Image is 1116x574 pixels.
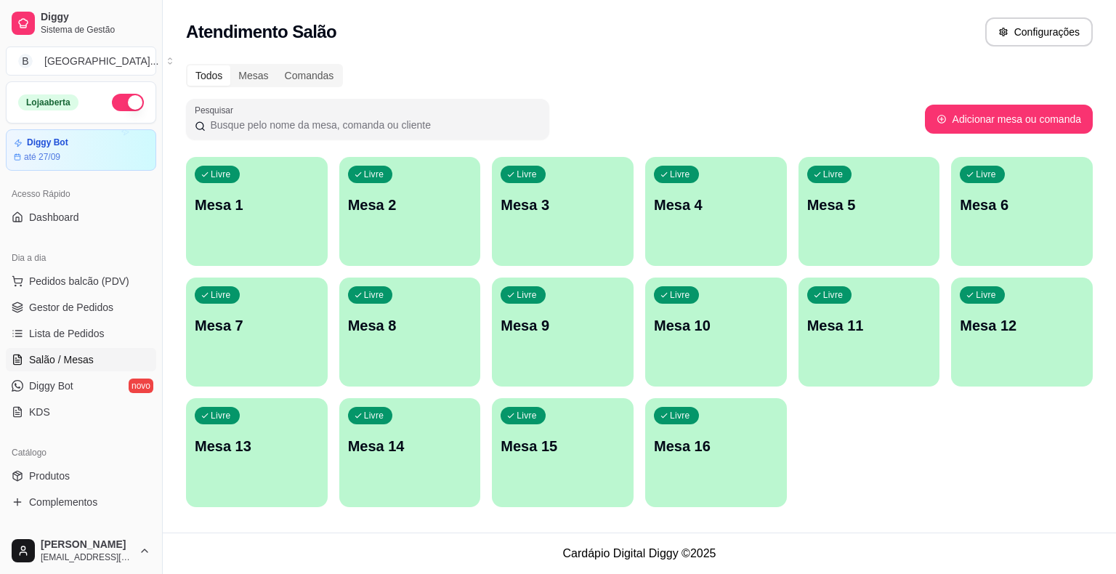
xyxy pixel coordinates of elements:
p: Livre [517,169,537,180]
span: [PERSON_NAME] [41,538,133,551]
span: Produtos [29,469,70,483]
p: Mesa 16 [654,436,778,456]
div: [GEOGRAPHIC_DATA] ... [44,54,158,68]
p: Mesa 6 [960,195,1084,215]
button: LivreMesa 7 [186,278,328,387]
div: Todos [187,65,230,86]
button: Pedidos balcão (PDV) [6,270,156,293]
button: Alterar Status [112,94,144,111]
button: LivreMesa 5 [798,157,940,266]
div: Catálogo [6,441,156,464]
a: DiggySistema de Gestão [6,6,156,41]
button: LivreMesa 15 [492,398,634,507]
p: Livre [670,410,690,421]
a: Produtos [6,464,156,488]
button: Select a team [6,47,156,76]
p: Mesa 8 [348,315,472,336]
footer: Cardápio Digital Diggy © 2025 [163,533,1116,574]
span: KDS [29,405,50,419]
a: KDS [6,400,156,424]
article: Diggy Bot [27,137,68,148]
p: Livre [517,289,537,301]
a: Salão / Mesas [6,348,156,371]
p: Livre [976,169,996,180]
button: Configurações [985,17,1093,47]
p: Livre [670,289,690,301]
label: Pesquisar [195,104,238,116]
p: Livre [670,169,690,180]
button: LivreMesa 6 [951,157,1093,266]
div: Mesas [230,65,276,86]
p: Mesa 5 [807,195,931,215]
span: Sistema de Gestão [41,24,150,36]
p: Mesa 2 [348,195,472,215]
a: Complementos [6,490,156,514]
p: Mesa 1 [195,195,319,215]
button: LivreMesa 12 [951,278,1093,387]
h2: Atendimento Salão [186,20,336,44]
p: Livre [211,410,231,421]
p: Mesa 4 [654,195,778,215]
button: LivreMesa 9 [492,278,634,387]
a: Diggy Botaté 27/09 [6,129,156,171]
p: Mesa 14 [348,436,472,456]
p: Mesa 12 [960,315,1084,336]
a: Dashboard [6,206,156,229]
button: LivreMesa 14 [339,398,481,507]
span: Dashboard [29,210,79,225]
div: Acesso Rápido [6,182,156,206]
p: Mesa 9 [501,315,625,336]
span: Salão / Mesas [29,352,94,367]
button: LivreMesa 4 [645,157,787,266]
div: Loja aberta [18,94,78,110]
button: LivreMesa 2 [339,157,481,266]
div: Dia a dia [6,246,156,270]
span: Pedidos balcão (PDV) [29,274,129,288]
span: Gestor de Pedidos [29,300,113,315]
article: até 27/09 [24,151,60,163]
p: Livre [364,169,384,180]
div: Comandas [277,65,342,86]
button: LivreMesa 8 [339,278,481,387]
p: Livre [823,169,844,180]
p: Mesa 11 [807,315,931,336]
span: Diggy Bot [29,379,73,393]
a: Diggy Botnovo [6,374,156,397]
p: Mesa 7 [195,315,319,336]
a: Lista de Pedidos [6,322,156,345]
span: Lista de Pedidos [29,326,105,341]
button: Adicionar mesa ou comanda [925,105,1093,134]
button: LivreMesa 3 [492,157,634,266]
p: Livre [823,289,844,301]
p: Livre [364,289,384,301]
p: Livre [976,289,996,301]
p: Livre [517,410,537,421]
button: LivreMesa 13 [186,398,328,507]
p: Livre [211,289,231,301]
p: Mesa 10 [654,315,778,336]
span: [EMAIL_ADDRESS][DOMAIN_NAME] [41,551,133,563]
span: Complementos [29,495,97,509]
button: LivreMesa 10 [645,278,787,387]
button: LivreMesa 1 [186,157,328,266]
input: Pesquisar [206,118,541,132]
p: Mesa 3 [501,195,625,215]
span: Diggy [41,11,150,24]
p: Mesa 15 [501,436,625,456]
button: LivreMesa 11 [798,278,940,387]
p: Livre [211,169,231,180]
p: Mesa 13 [195,436,319,456]
button: LivreMesa 16 [645,398,787,507]
span: B [18,54,33,68]
p: Livre [364,410,384,421]
button: [PERSON_NAME][EMAIL_ADDRESS][DOMAIN_NAME] [6,533,156,568]
a: Gestor de Pedidos [6,296,156,319]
